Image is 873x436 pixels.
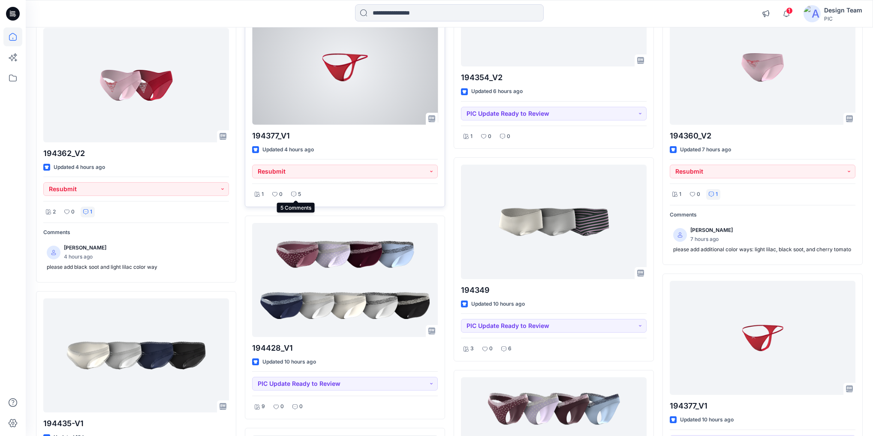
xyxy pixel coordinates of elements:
p: [PERSON_NAME] [690,226,733,235]
p: 194360_V2 [670,130,855,142]
p: 194435-V1 [43,418,229,430]
p: 9 [262,402,265,411]
a: 194377_V1 [670,281,855,395]
a: 194428_V1 [252,223,438,337]
p: 7 hours ago [690,235,733,244]
p: 0 [279,190,283,199]
p: 0 [488,132,491,141]
div: PIC [824,15,862,22]
p: 1 [470,132,473,141]
p: 1 [716,190,718,199]
a: [PERSON_NAME]7 hours agoplease add additional color ways: light lilac, black soot, and cherry tomato [670,223,855,258]
p: please add additional color ways: light lilac, black soot, and cherry tomato [673,245,852,254]
p: 1 [679,190,681,199]
p: Updated 10 hours ago [471,300,525,309]
p: 194362_V2 [43,147,229,159]
p: Updated 10 hours ago [262,358,316,367]
p: Updated 6 hours ago [471,87,523,96]
a: 194349 [461,165,647,279]
svg: avatar [677,232,683,238]
p: 194354_V2 [461,72,647,84]
p: 0 [507,132,510,141]
p: 194377_V1 [670,400,855,412]
p: 4 hours ago [64,253,106,262]
p: Updated 4 hours ago [54,163,105,172]
p: 3 [470,344,474,353]
p: 5 [298,190,301,199]
a: 194360_V2 [670,10,855,124]
p: Updated 7 hours ago [680,145,731,154]
p: 194428_V1 [252,342,438,354]
p: 1 [262,190,264,199]
p: 194377_V1 [252,130,438,142]
p: please add black soot and light lilac color way [47,263,226,272]
p: [PERSON_NAME] [64,244,106,253]
p: 0 [299,402,303,411]
p: 0 [489,344,493,353]
a: 194377_V1 [252,10,438,124]
p: 0 [280,402,284,411]
p: 6 [508,344,512,353]
a: 194362_V2 [43,28,229,142]
p: Updated 10 hours ago [680,415,734,424]
span: 1 [786,7,793,14]
p: 0 [71,207,75,216]
svg: avatar [51,250,56,255]
img: avatar [804,5,821,22]
p: 1 [90,207,92,216]
p: Comments [43,228,229,237]
p: 2 [53,207,56,216]
p: Updated 4 hours ago [262,145,314,154]
div: Design Team [824,5,862,15]
a: [PERSON_NAME]4 hours agoplease add black soot and light lilac color way [43,240,229,275]
p: Comments [670,210,855,220]
p: 0 [697,190,700,199]
a: 194435-V1 [43,298,229,412]
p: 194349 [461,284,647,296]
